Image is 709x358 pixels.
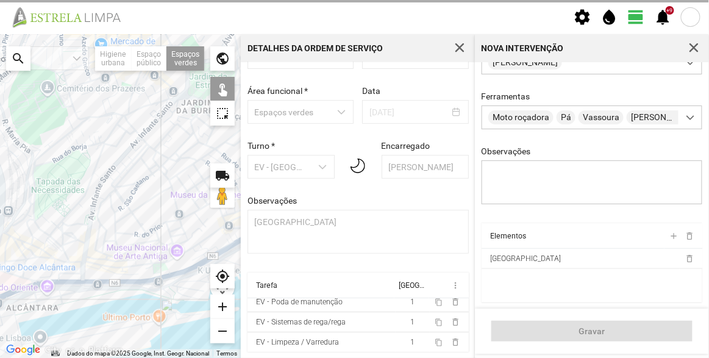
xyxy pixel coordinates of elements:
div: touch_app [210,77,235,101]
span: delete_outline [684,231,694,241]
button: content_copy [435,337,444,347]
span: notifications [654,8,672,26]
div: Higiene urbana [95,46,132,71]
span: content_copy [435,338,443,346]
label: Turno * [248,141,275,151]
div: highlight_alt [210,101,235,126]
div: EV - Limpeza / Varredura [256,338,339,346]
div: Detalhes da Ordem de Serviço [248,44,383,52]
span: delete_outline [684,254,694,263]
div: Espaço público [132,46,166,71]
span: Dados do mapa ©2025 Google, Inst. Geogr. Nacional [67,350,209,357]
div: Tarefa [256,281,277,290]
label: Observações [482,146,531,156]
span: view_day [627,8,646,26]
span: delete_outline [451,297,460,307]
a: Termos (abre num novo separador) [216,350,237,357]
div: Nova intervenção [482,44,564,52]
div: Espaços verdes [166,46,204,71]
div: +9 [666,6,674,15]
div: local_shipping [210,163,235,188]
label: Área funcional * [248,86,308,96]
span: 1 [410,318,415,326]
span: water_drop [600,8,619,26]
span: 1 [410,338,415,346]
span: Pá [557,110,575,124]
span: Gravar [498,326,686,336]
button: content_copy [435,317,444,327]
span: Vassoura [579,110,624,124]
button: Arraste o Pegman para o mapa para abrir o Street View [210,184,235,208]
span: [PERSON_NAME] [488,55,562,70]
label: Observações [248,196,297,206]
img: file [9,6,134,28]
img: Google [3,342,43,358]
div: public [210,46,235,71]
label: Data [362,86,380,96]
span: Moto roçadora [488,110,554,124]
div: Elementos [490,232,526,240]
span: add [668,231,678,241]
button: Gravar [491,321,693,342]
span: content_copy [435,318,443,326]
label: Ferramentas [482,91,530,101]
span: content_copy [435,298,443,306]
a: Abrir esta área no Google Maps (abre uma nova janela) [3,342,43,358]
div: EV - Poda de manutenção [256,298,343,306]
button: content_copy [435,297,444,307]
span: settings [574,8,592,26]
div: remove [210,319,235,343]
img: 01n.svg [351,153,365,179]
span: more_vert [451,281,460,290]
div: EV - Sistemas de rega/rega [256,318,346,326]
div: [GEOGRAPHIC_DATA] [399,281,424,290]
span: delete_outline [451,337,460,347]
span: [GEOGRAPHIC_DATA] [490,255,561,263]
span: 1 [410,298,415,306]
span: delete_outline [451,317,460,327]
div: search [6,46,30,71]
div: my_location [210,264,235,288]
span: [PERSON_NAME] [627,110,700,124]
label: Encarregado [382,141,430,151]
div: add [210,295,235,319]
